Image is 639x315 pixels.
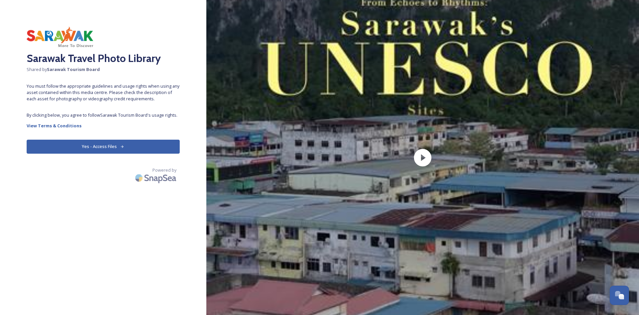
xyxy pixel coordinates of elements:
[27,66,180,73] span: Shared by
[27,50,180,66] h2: Sarawak Travel Photo Library
[27,140,180,153] button: Yes - Access Files
[610,286,629,305] button: Open Chat
[27,112,180,118] span: By clicking below, you agree to follow Sarawak Tourism Board 's usage rights.
[27,27,93,47] img: smtd%20black%20letter%202024%404x.png
[152,167,176,173] span: Powered by
[47,66,100,72] strong: Sarawak Tourism Board
[27,123,82,129] strong: View Terms & Conditions
[27,122,180,130] a: View Terms & Conditions
[27,83,180,102] span: You must follow the appropriate guidelines and usage rights when using any asset contained within...
[133,170,180,186] img: SnapSea Logo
